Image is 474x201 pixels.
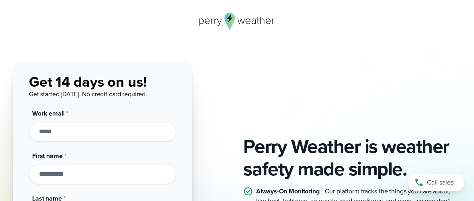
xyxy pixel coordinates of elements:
strong: Always-On Monitoring [256,187,319,196]
span: Get started [DATE]. No credit card required. [29,89,147,99]
span: Call sales [427,178,453,187]
span: First name [32,151,63,160]
span: Get 14 days on us! [29,71,147,92]
a: Call sales [408,174,464,191]
span: Work email [32,109,65,118]
h2: Perry Weather is weather safety made simple. [243,135,461,180]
